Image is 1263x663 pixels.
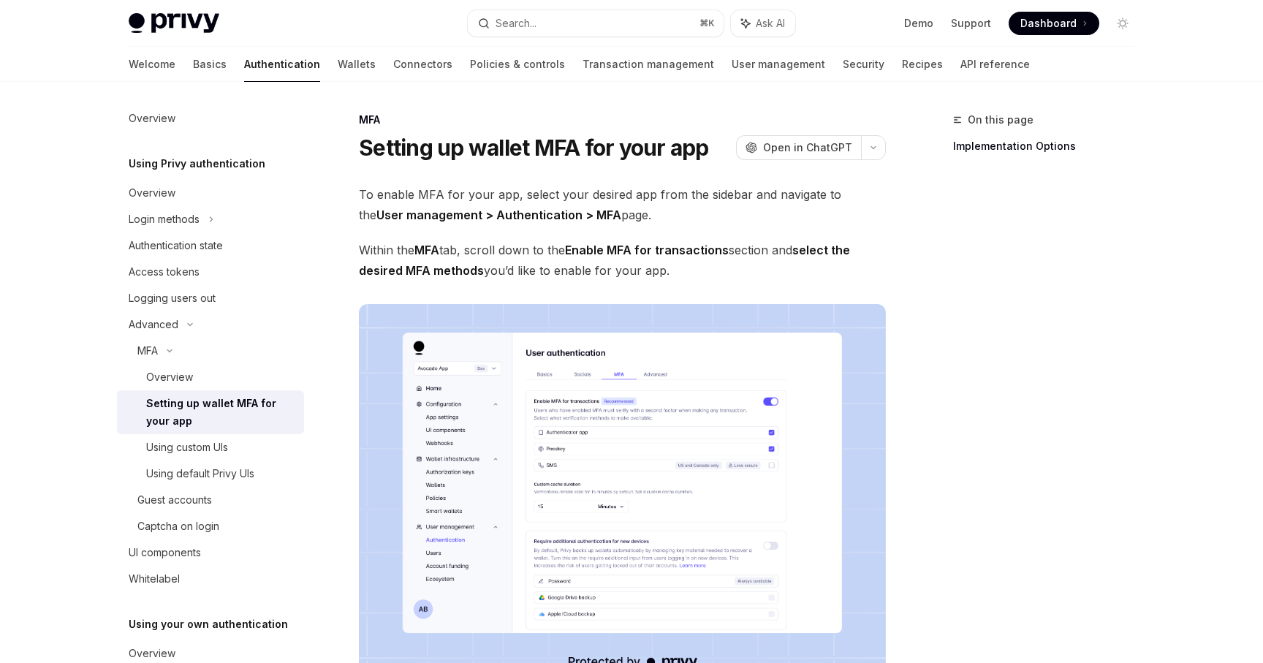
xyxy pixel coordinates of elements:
span: Open in ChatGPT [763,140,852,155]
img: light logo [129,13,219,34]
a: Connectors [393,47,452,82]
a: Transaction management [583,47,714,82]
a: Demo [904,16,933,31]
div: Captcha on login [137,518,219,535]
h1: Setting up wallet MFA for your app [359,135,709,161]
div: Overview [129,645,175,662]
button: Open in ChatGPT [736,135,861,160]
button: Search...⌘K [468,10,724,37]
div: Using custom UIs [146,439,228,456]
a: Whitelabel [117,566,304,592]
span: Dashboard [1020,16,1077,31]
div: Using default Privy UIs [146,465,254,482]
div: Access tokens [129,263,200,281]
span: ⌘ K [699,18,715,29]
div: Search... [496,15,536,32]
a: Guest accounts [117,487,304,513]
div: Setting up wallet MFA for your app [146,395,295,430]
a: Captcha on login [117,513,304,539]
a: Overview [117,180,304,206]
a: Basics [193,47,227,82]
h5: Using your own authentication [129,615,288,633]
div: Authentication state [129,237,223,254]
a: User management [732,47,825,82]
span: On this page [968,111,1033,129]
div: Login methods [129,211,200,228]
button: Ask AI [731,10,795,37]
div: MFA [137,342,158,360]
a: Policies & controls [470,47,565,82]
a: Support [951,16,991,31]
div: Guest accounts [137,491,212,509]
h5: Using Privy authentication [129,155,265,173]
div: MFA [359,113,886,127]
a: API reference [960,47,1030,82]
div: Overview [146,368,193,386]
a: Implementation Options [953,135,1146,158]
a: Overview [117,105,304,132]
a: Access tokens [117,259,304,285]
div: Overview [129,110,175,127]
span: Within the tab, scroll down to the section and you’d like to enable for your app. [359,240,886,281]
a: Using default Privy UIs [117,461,304,487]
div: Logging users out [129,289,216,307]
a: Using custom UIs [117,434,304,461]
a: Wallets [338,47,376,82]
strong: User management > Authentication > MFA [376,208,621,222]
a: Setting up wallet MFA for your app [117,390,304,434]
span: Ask AI [756,16,785,31]
a: Security [843,47,884,82]
a: Welcome [129,47,175,82]
div: Advanced [129,316,178,333]
a: Logging users out [117,285,304,311]
a: Dashboard [1009,12,1099,35]
a: Authentication state [117,232,304,259]
a: UI components [117,539,304,566]
div: Overview [129,184,175,202]
a: Recipes [902,47,943,82]
div: UI components [129,544,201,561]
strong: Enable MFA for transactions [565,243,729,257]
a: Authentication [244,47,320,82]
button: Toggle dark mode [1111,12,1134,35]
a: Overview [117,364,304,390]
span: To enable MFA for your app, select your desired app from the sidebar and navigate to the page. [359,184,886,225]
strong: MFA [414,243,439,257]
div: Whitelabel [129,570,180,588]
